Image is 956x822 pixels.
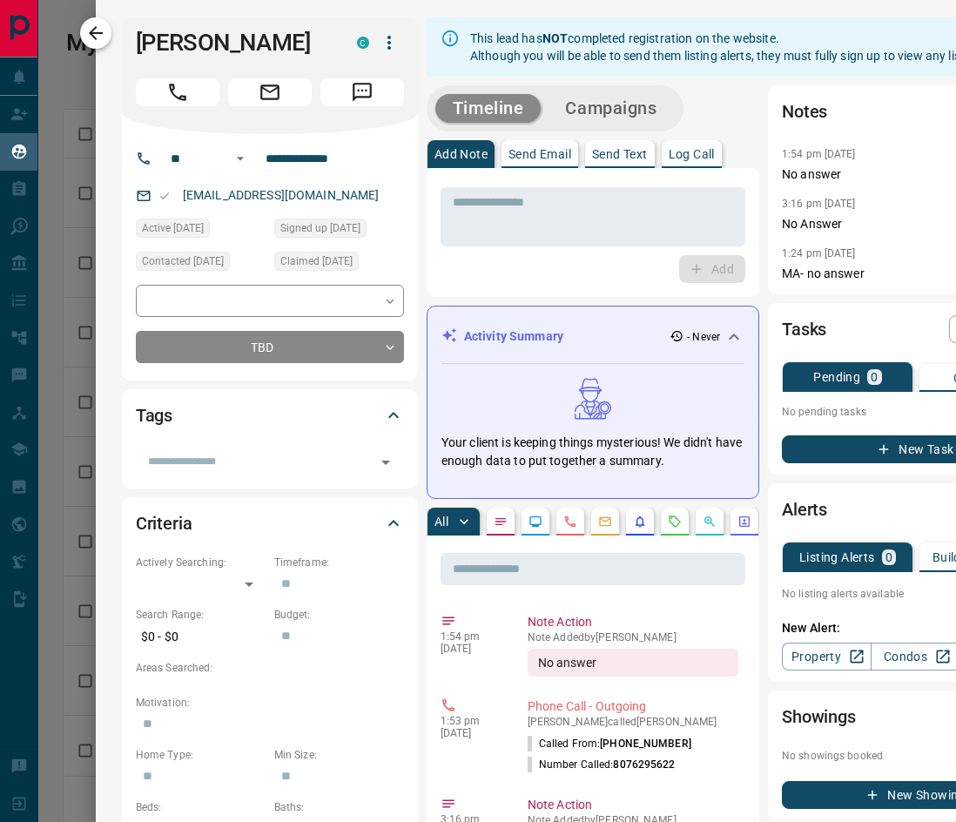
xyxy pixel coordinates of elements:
p: Send Email [508,148,571,160]
p: 0 [871,371,878,383]
p: Note Added by [PERSON_NAME] [528,631,738,643]
p: All [434,515,448,528]
svg: Opportunities [703,515,717,529]
p: Called From: [528,736,691,751]
span: Signed up [DATE] [280,219,360,237]
p: Pending [813,371,860,383]
span: [PHONE_NUMBER] [600,738,691,750]
button: Open [374,450,398,475]
div: condos.ca [357,37,369,49]
div: Activity Summary- Never [441,320,744,353]
p: [DATE] [441,643,502,655]
p: Search Range: [136,607,266,623]
p: - Never [687,329,720,345]
h2: Notes [782,98,827,125]
h1: [PERSON_NAME] [136,29,331,57]
strong: NOT [542,31,568,45]
span: Active [DATE] [142,219,204,237]
svg: Calls [563,515,577,529]
p: Actively Searching: [136,555,266,570]
button: Timeline [435,94,542,123]
span: Email [228,78,312,106]
div: No answer [528,649,738,677]
p: $0 - $0 [136,623,266,651]
svg: Email Valid [158,190,171,202]
div: Tue May 14 2024 [274,252,404,276]
div: Tue May 14 2024 [136,219,266,243]
svg: Requests [668,515,682,529]
p: Your client is keeping things mysterious! We didn't have enough data to put together a summary. [441,434,744,470]
h2: Criteria [136,509,192,537]
p: [DATE] [441,727,502,739]
p: Home Type: [136,747,266,763]
p: 3:16 pm [DATE] [782,198,856,210]
p: 1:54 pm [DATE] [782,148,856,160]
p: Budget: [274,607,404,623]
svg: Lead Browsing Activity [528,515,542,529]
p: Send Text [592,148,648,160]
div: Criteria [136,502,404,544]
div: Tue Sep 09 2025 [136,252,266,276]
p: Listing Alerts [799,551,875,563]
p: Number Called: [528,757,676,772]
p: Min Size: [274,747,404,763]
p: Log Call [669,148,715,160]
span: Message [320,78,404,106]
p: 0 [885,551,892,563]
p: Beds: [136,799,266,815]
p: 1:24 pm [DATE] [782,247,856,259]
h2: Alerts [782,495,827,523]
p: 1:53 pm [441,715,502,727]
h2: Tasks [782,315,826,343]
p: [PERSON_NAME] called [PERSON_NAME] [528,716,738,728]
button: Campaigns [548,94,674,123]
span: Claimed [DATE] [280,253,353,270]
svg: Notes [494,515,508,529]
a: Property [782,643,872,670]
p: Phone Call - Outgoing [528,697,738,716]
span: 8076295622 [613,758,675,771]
button: Open [230,148,251,169]
svg: Agent Actions [737,515,751,529]
p: Note Action [528,613,738,631]
p: Activity Summary [464,327,563,346]
p: Areas Searched: [136,660,404,676]
p: Timeframe: [274,555,404,570]
div: Tue May 14 2024 [274,219,404,243]
span: Call [136,78,219,106]
svg: Listing Alerts [633,515,647,529]
span: Contacted [DATE] [142,253,224,270]
p: Motivation: [136,695,404,711]
p: Baths: [274,799,404,815]
p: 1:54 pm [441,630,502,643]
p: Add Note [434,148,488,160]
div: Tags [136,394,404,436]
p: Note Action [528,796,738,814]
h2: Showings [782,703,856,731]
div: TBD [136,331,404,363]
svg: Emails [598,515,612,529]
a: [EMAIL_ADDRESS][DOMAIN_NAME] [183,188,380,202]
h2: Tags [136,401,172,429]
